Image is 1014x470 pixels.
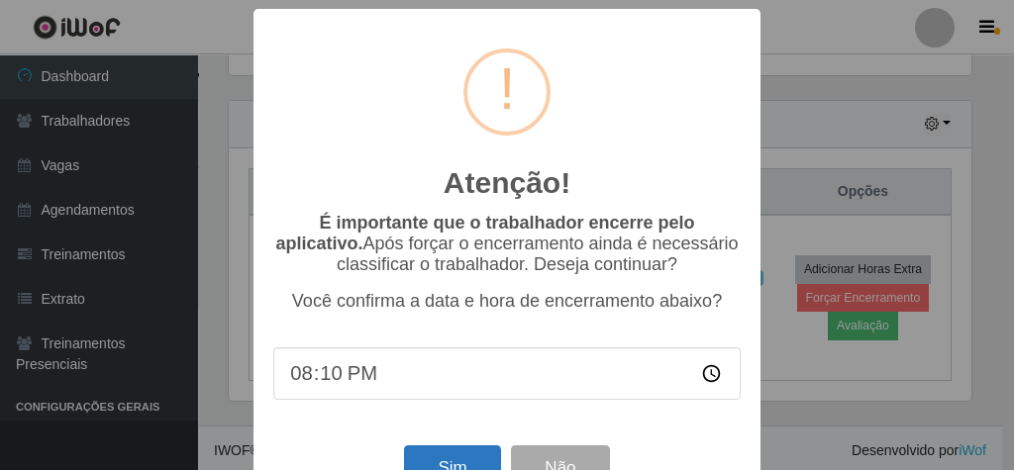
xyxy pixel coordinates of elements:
h2: Atenção! [444,165,570,201]
b: É importante que o trabalhador encerre pelo aplicativo. [275,213,694,253]
p: Você confirma a data e hora de encerramento abaixo? [273,291,741,312]
p: Após forçar o encerramento ainda é necessário classificar o trabalhador. Deseja continuar? [273,213,741,275]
